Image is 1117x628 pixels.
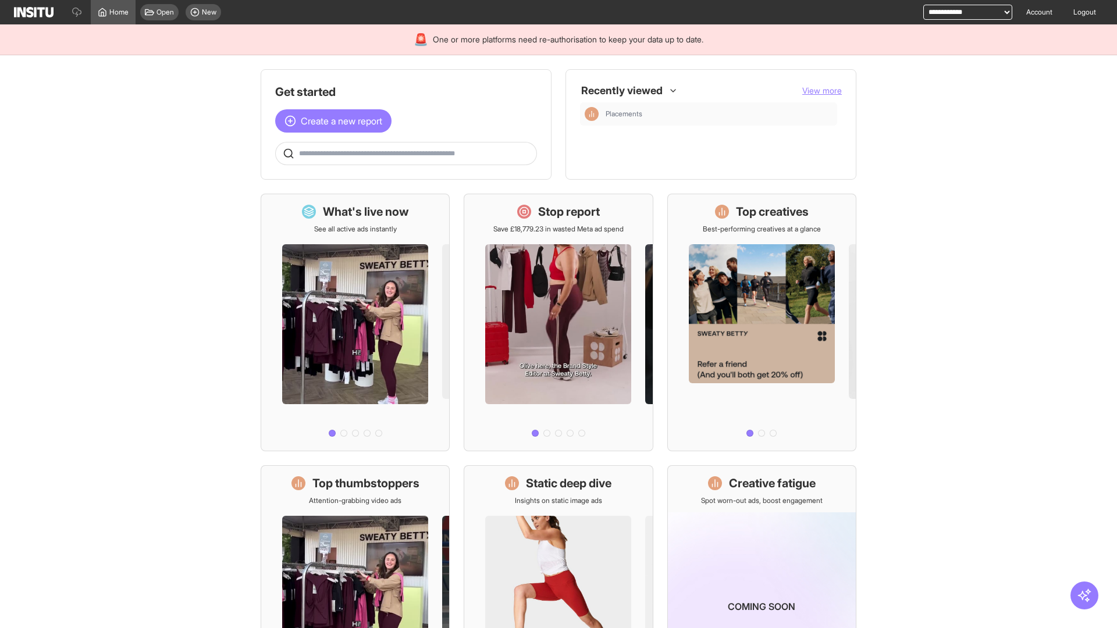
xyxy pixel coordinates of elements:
[314,224,397,234] p: See all active ads instantly
[526,475,611,491] h1: Static deep dive
[667,194,856,451] a: Top creativesBest-performing creatives at a glance
[275,84,537,100] h1: Get started
[14,7,54,17] img: Logo
[433,34,703,45] span: One or more platforms need re-authorisation to keep your data up to date.
[109,8,129,17] span: Home
[606,109,833,119] span: Placements
[538,204,600,220] h1: Stop report
[802,85,842,95] span: View more
[275,109,392,133] button: Create a new report
[414,31,428,48] div: 🚨
[703,224,821,234] p: Best-performing creatives at a glance
[312,475,419,491] h1: Top thumbstoppers
[585,107,599,121] div: Insights
[301,114,382,128] span: Create a new report
[802,85,842,97] button: View more
[323,204,409,220] h1: What's live now
[261,194,450,451] a: What's live nowSee all active ads instantly
[202,8,216,17] span: New
[309,496,401,505] p: Attention-grabbing video ads
[156,8,174,17] span: Open
[606,109,642,119] span: Placements
[736,204,809,220] h1: Top creatives
[515,496,602,505] p: Insights on static image ads
[493,224,624,234] p: Save £18,779.23 in wasted Meta ad spend
[464,194,653,451] a: Stop reportSave £18,779.23 in wasted Meta ad spend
